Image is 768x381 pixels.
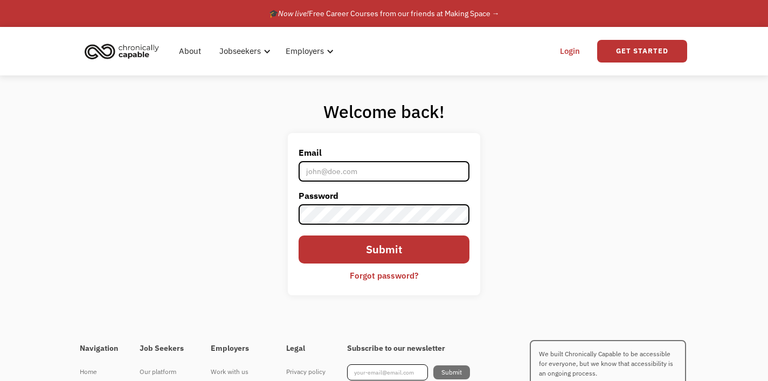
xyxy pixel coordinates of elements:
input: john@doe.com [299,161,469,182]
a: About [172,34,207,68]
div: Privacy policy [286,365,326,378]
a: home [81,39,167,63]
label: Email [299,144,469,161]
img: Chronically Capable logo [81,39,162,63]
h4: Job Seekers [140,344,189,354]
input: your-email@email.com [347,364,428,380]
input: Submit [433,365,470,379]
h1: Welcome back! [288,101,480,122]
h4: Legal [286,344,326,354]
div: Jobseekers [219,45,261,58]
div: Our platform [140,365,189,378]
div: Employers [279,34,337,68]
label: Password [299,187,469,204]
a: Get Started [597,40,687,63]
form: Email Form 2 [299,144,469,285]
div: Forgot password? [350,269,418,282]
a: Our platform [140,364,189,379]
a: Forgot password? [342,266,426,285]
a: Privacy policy [286,364,326,379]
a: Work with us [211,364,265,379]
div: 🎓 Free Career Courses from our friends at Making Space → [269,7,500,20]
em: Now live! [278,9,309,18]
div: Home [80,365,118,378]
a: Login [553,34,586,68]
input: Submit [299,235,469,264]
div: Employers [286,45,324,58]
h4: Subscribe to our newsletter [347,344,470,354]
h4: Employers [211,344,265,354]
div: Work with us [211,365,265,378]
form: Footer Newsletter [347,364,470,380]
h4: Navigation [80,344,118,354]
div: Jobseekers [213,34,274,68]
a: Home [80,364,118,379]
